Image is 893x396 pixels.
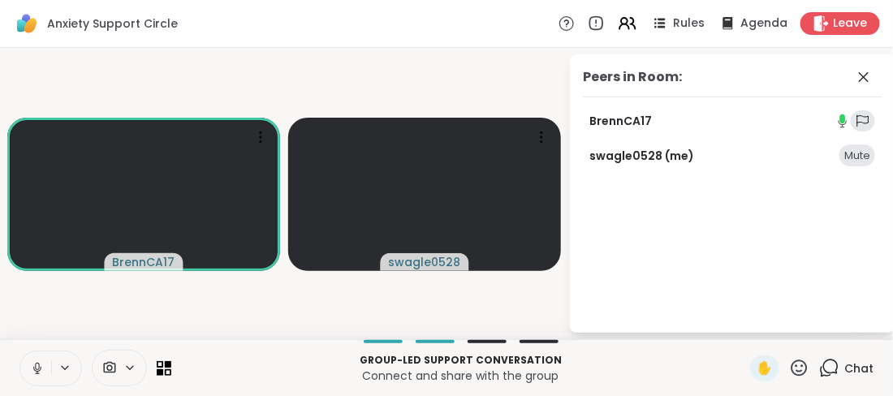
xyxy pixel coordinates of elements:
span: Leave [833,15,867,32]
a: swagle0528 (me) [589,148,694,164]
img: ShareWell Logomark [13,10,41,37]
span: ✋ [757,359,773,378]
p: Connect and share with the group [181,368,740,384]
span: Anxiety Support Circle [47,15,178,32]
span: swagle0528 [389,254,461,270]
div: Mute [839,144,875,167]
p: Group-led support conversation [181,353,740,368]
span: Chat [844,360,874,377]
a: BrennCA17 [589,113,652,129]
span: Rules [673,15,705,32]
div: Peers in Room: [583,67,682,87]
span: BrennCA17 [113,254,175,270]
span: Agenda [740,15,787,32]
